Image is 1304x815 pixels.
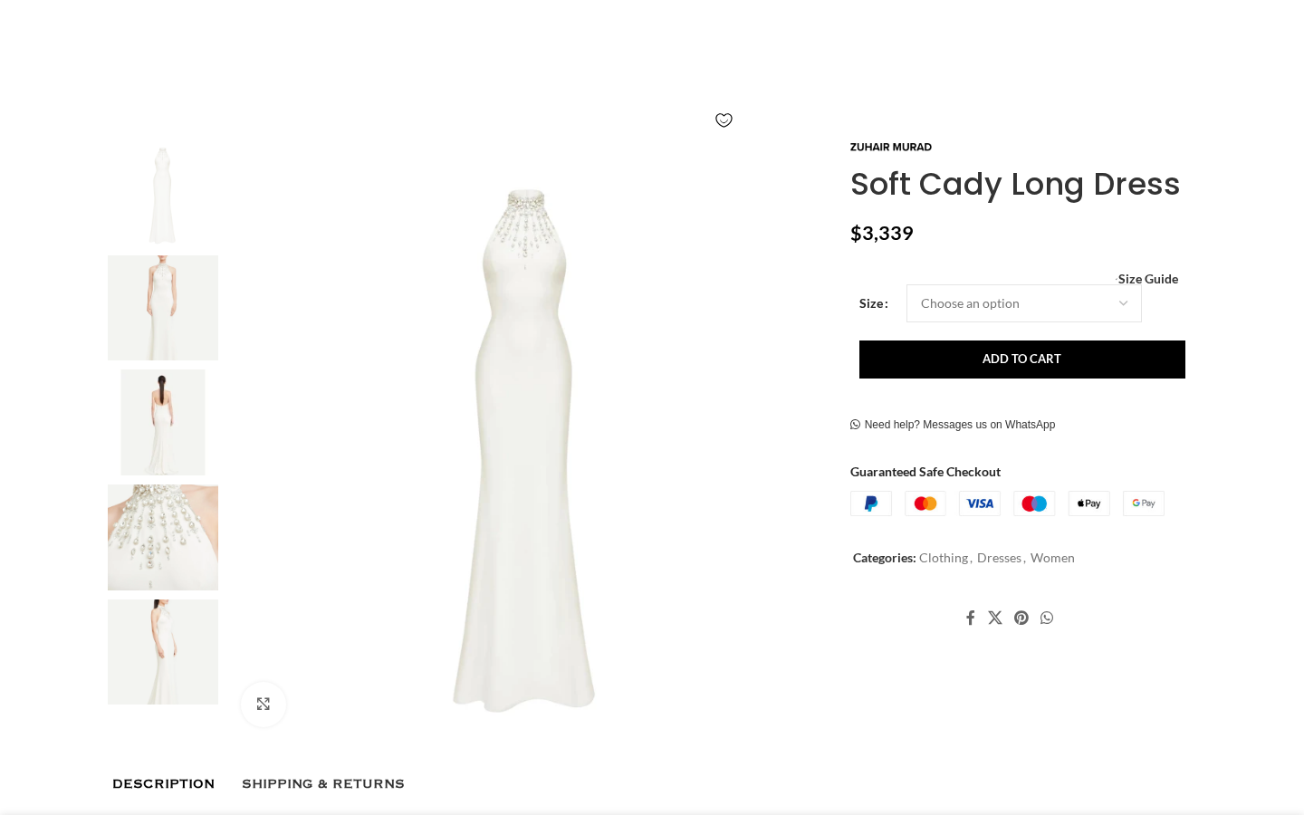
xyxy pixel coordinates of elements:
[850,220,862,244] span: $
[850,491,1165,516] img: guaranteed-safe-checkout-bordered.j
[859,340,1185,378] button: Add to cart
[108,599,218,705] img: couture dresses
[242,777,405,791] span: Shipping & Returns
[108,140,218,246] img: Soft Cady Long Dress
[850,165,1192,202] h1: Soft Cady Long Dress
[108,369,218,475] img: Zuhair Murad
[919,550,968,565] a: Clothing
[850,464,1001,479] strong: Guaranteed Safe Checkout
[108,255,218,361] img: Zuhair Murad bridal
[1035,604,1059,631] a: WhatsApp social link
[859,292,888,312] label: Size
[850,143,932,151] img: Zuhair Murad
[850,417,1056,432] a: Need help? Messages us on WhatsApp
[961,604,982,631] a: Facebook social link
[112,777,215,791] span: Description
[1023,548,1026,568] span: ,
[982,604,1008,631] a: X social link
[850,220,914,244] bdi: 3,339
[1008,604,1034,631] a: Pinterest social link
[1031,550,1075,565] a: Women
[853,550,916,565] span: Categories:
[977,550,1021,565] a: Dresses
[970,548,973,568] span: ,
[227,140,828,741] img: Zuhair-Murad-Soft-Cady-Long-Dress-scaled85104_nobg
[108,484,218,590] img: designer evening gowns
